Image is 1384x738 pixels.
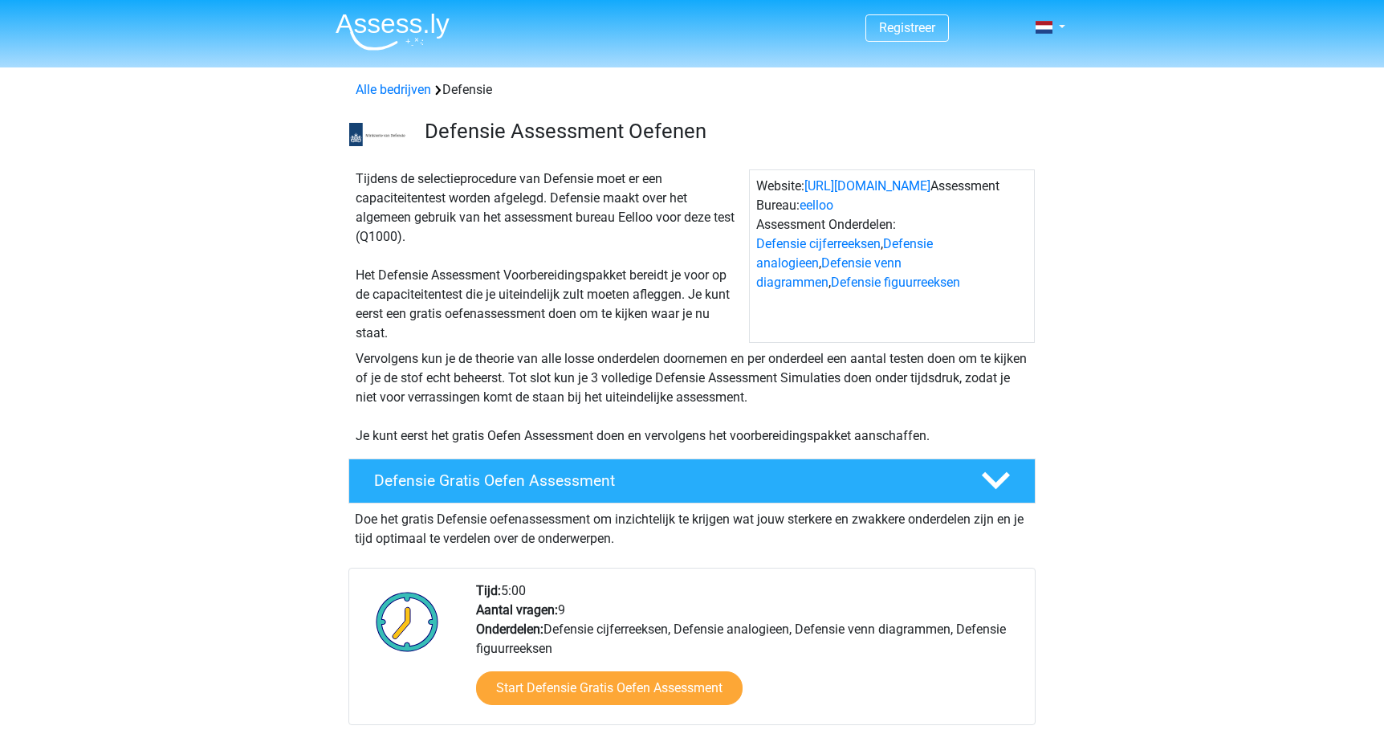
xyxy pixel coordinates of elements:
a: Defensie figuurreeksen [831,275,960,290]
div: Website: Assessment Bureau: Assessment Onderdelen: , , , [749,169,1035,343]
div: Vervolgens kun je de theorie van alle losse onderdelen doornemen en per onderdeel een aantal test... [349,349,1035,446]
div: Defensie [349,80,1035,100]
h4: Defensie Gratis Oefen Assessment [374,471,955,490]
img: Klok [367,581,448,662]
a: Alle bedrijven [356,82,431,97]
a: Defensie Gratis Oefen Assessment [342,459,1042,504]
b: Tijd: [476,583,501,598]
img: Assessly [336,13,450,51]
a: Defensie venn diagrammen [756,255,902,290]
a: Defensie analogieen [756,236,933,271]
div: 5:00 9 Defensie cijferreeksen, Defensie analogieen, Defensie venn diagrammen, Defensie figuurreeksen [464,581,1034,724]
div: Tijdens de selectieprocedure van Defensie moet er een capaciteitentest worden afgelegd. Defensie ... [349,169,749,343]
a: Start Defensie Gratis Oefen Assessment [476,671,743,705]
b: Aantal vragen: [476,602,558,618]
h3: Defensie Assessment Oefenen [425,119,1023,144]
div: Doe het gratis Defensie oefenassessment om inzichtelijk te krijgen wat jouw sterkere en zwakkere ... [348,504,1036,548]
a: eelloo [800,198,833,213]
a: Defensie cijferreeksen [756,236,881,251]
b: Onderdelen: [476,622,543,637]
a: Registreer [879,20,935,35]
a: [URL][DOMAIN_NAME] [804,178,930,194]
